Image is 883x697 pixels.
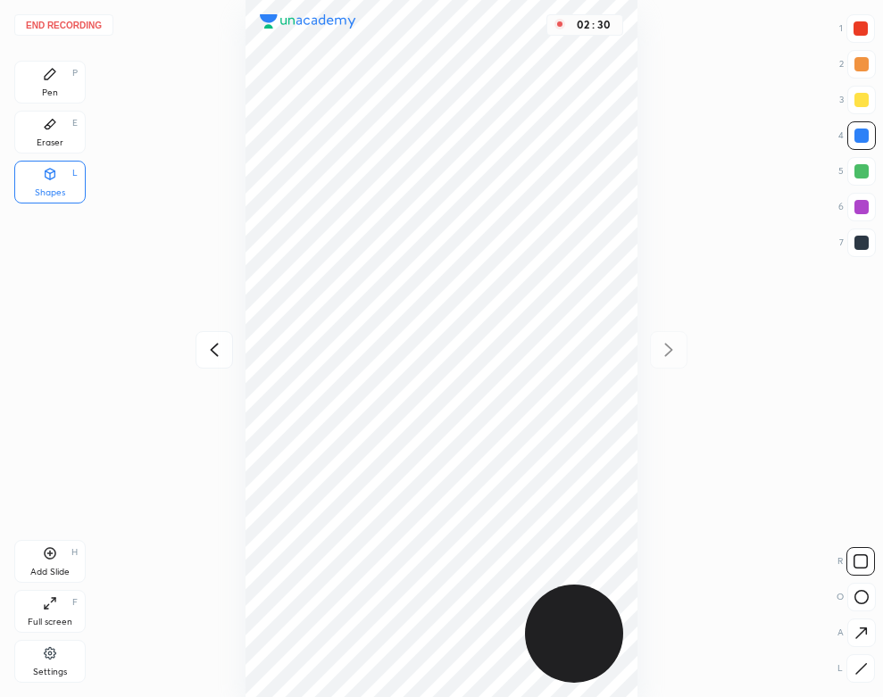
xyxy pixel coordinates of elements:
div: L [72,169,78,178]
div: A [837,618,876,647]
img: logo.38c385cc.svg [260,14,356,29]
div: 02 : 30 [572,19,615,31]
div: 2 [839,50,876,79]
div: O [837,583,876,611]
div: Add Slide [30,568,70,577]
div: Eraser [37,138,63,147]
div: Full screen [28,618,72,626]
div: Shapes [35,188,65,197]
div: 4 [838,121,876,150]
div: 3 [839,86,876,114]
div: 7 [839,228,876,257]
div: Pen [42,88,58,97]
button: End recording [14,14,113,36]
div: F [72,598,78,607]
div: 6 [838,193,876,221]
div: L [837,654,875,683]
div: R [837,547,875,576]
div: P [72,69,78,78]
div: Settings [33,668,67,676]
div: 1 [839,14,875,43]
div: H [71,548,78,557]
div: 5 [838,157,876,186]
div: E [72,119,78,128]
